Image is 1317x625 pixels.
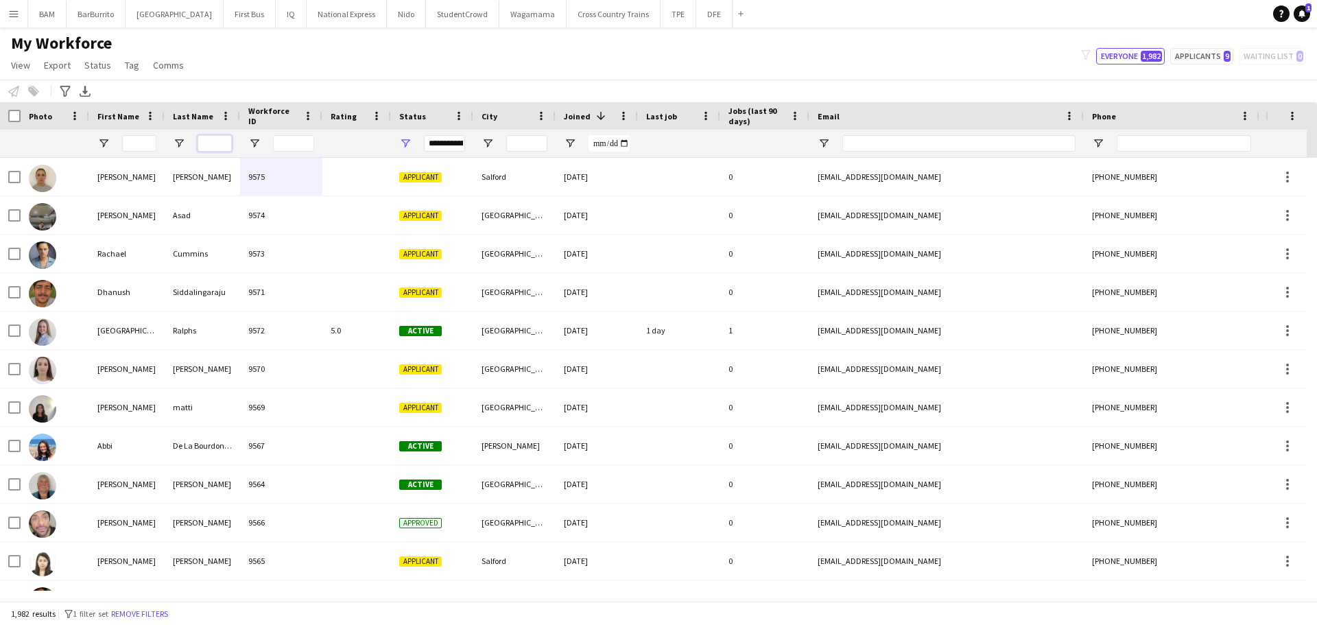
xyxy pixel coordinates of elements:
div: [EMAIL_ADDRESS][DOMAIN_NAME] [809,388,1084,426]
div: [DATE] [556,196,638,234]
span: Photo [29,111,52,121]
div: 9573 [240,235,322,272]
span: Export [44,59,71,71]
div: [PHONE_NUMBER] [1084,427,1259,464]
div: 0 [720,580,809,618]
a: Status [79,56,117,74]
span: First Name [97,111,139,121]
div: [PERSON_NAME] [165,504,240,541]
div: Yoslef [89,580,165,618]
div: [GEOGRAPHIC_DATA] [473,311,556,349]
div: [EMAIL_ADDRESS][DOMAIN_NAME] [809,350,1084,388]
div: [PERSON_NAME] [89,158,165,196]
div: [PERSON_NAME] [89,542,165,580]
div: [PERSON_NAME] [473,427,556,464]
img: Holli Rice-White [29,165,56,192]
div: [EMAIL_ADDRESS][DOMAIN_NAME] [809,580,1084,618]
button: Applicants9 [1170,48,1233,64]
img: Dhanush Siddalingaraju [29,280,56,307]
button: Cross Country Trains [567,1,661,27]
img: Rachael Cummins [29,241,56,269]
div: [EMAIL_ADDRESS][DOMAIN_NAME] [809,196,1084,234]
button: Open Filter Menu [818,137,830,150]
div: 0 [720,388,809,426]
div: 0 [720,542,809,580]
span: Phone [1092,111,1116,121]
button: IQ [276,1,307,27]
div: 0 [720,465,809,503]
button: National Express [307,1,387,27]
button: Everyone1,982 [1096,48,1165,64]
div: 1 [720,311,809,349]
span: 9 [1224,51,1231,62]
div: [PERSON_NAME] [89,196,165,234]
div: [PERSON_NAME] [165,465,240,503]
span: Applicant [399,364,442,375]
div: 0 [720,273,809,311]
div: Ralphs [165,311,240,349]
button: BarBurrito [67,1,126,27]
div: [GEOGRAPHIC_DATA] [473,504,556,541]
div: [PERSON_NAME] [165,542,240,580]
button: Open Filter Menu [564,137,576,150]
div: 9574 [240,196,322,234]
button: Open Filter Menu [482,137,494,150]
input: First Name Filter Input [122,135,156,152]
button: StudentCrowd [426,1,499,27]
span: Status [399,111,426,121]
div: [GEOGRAPHIC_DATA] [473,350,556,388]
span: My Workforce [11,33,112,54]
div: [PERSON_NAME] [89,465,165,503]
div: 9575 [240,158,322,196]
button: Open Filter Menu [97,137,110,150]
span: Email [818,111,840,121]
span: Applicant [399,249,442,259]
div: [PHONE_NUMBER] [1084,350,1259,388]
div: [PERSON_NAME] [89,350,165,388]
div: 0 [720,427,809,464]
div: [EMAIL_ADDRESS][DOMAIN_NAME] [809,504,1084,541]
div: [PHONE_NUMBER] [1084,388,1259,426]
div: Dhanush [89,273,165,311]
button: Open Filter Menu [399,137,412,150]
a: Tag [119,56,145,74]
div: 0 [720,350,809,388]
div: [GEOGRAPHIC_DATA] [473,465,556,503]
div: [EMAIL_ADDRESS][DOMAIN_NAME] [809,542,1084,580]
div: 0 [720,504,809,541]
div: [EMAIL_ADDRESS][DOMAIN_NAME] [809,311,1084,349]
span: Active [399,441,442,451]
div: [EMAIL_ADDRESS][DOMAIN_NAME] [809,273,1084,311]
div: [DATE] [556,158,638,196]
div: 0 [720,235,809,272]
div: Melake [165,580,240,618]
img: Christopher STILLMAN [29,472,56,499]
button: Open Filter Menu [248,137,261,150]
span: Applicant [399,172,442,182]
div: [PHONE_NUMBER] [1084,158,1259,196]
div: Salford [473,542,556,580]
div: [DATE] [556,350,638,388]
a: View [5,56,36,74]
div: [PHONE_NUMBER] [1084,235,1259,272]
a: 1 [1294,5,1310,22]
span: Applicant [399,211,442,221]
input: Joined Filter Input [589,135,630,152]
span: 1,982 [1141,51,1162,62]
div: 9565 [240,542,322,580]
input: City Filter Input [506,135,547,152]
div: [DATE] [556,311,638,349]
button: TPE [661,1,696,27]
div: [PERSON_NAME] [165,350,240,388]
div: [DATE] [556,427,638,464]
div: 9572 [240,311,322,349]
div: Salford [473,158,556,196]
span: Rating [331,111,357,121]
div: [PERSON_NAME] [165,158,240,196]
span: Last Name [173,111,213,121]
div: [DATE] [556,542,638,580]
div: [PHONE_NUMBER] [1084,196,1259,234]
div: [GEOGRAPHIC_DATA] [473,196,556,234]
span: Last job [646,111,677,121]
div: [DATE] [556,465,638,503]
